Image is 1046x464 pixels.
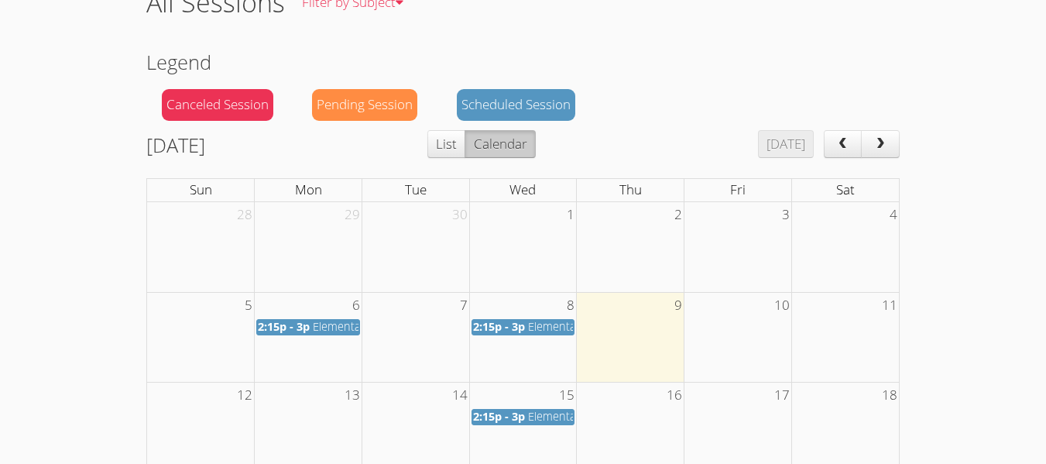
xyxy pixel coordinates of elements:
button: prev [824,130,863,158]
span: 4 [888,202,899,228]
h2: [DATE] [146,130,205,160]
span: 12 [235,383,254,408]
span: 16 [665,383,684,408]
span: 2:15p - 3p [473,319,525,334]
span: 18 [880,383,899,408]
span: Fri [730,180,746,198]
span: Tue [405,180,427,198]
span: 2 [673,202,684,228]
button: List [427,130,465,158]
span: 29 [343,202,362,228]
span: 3 [780,202,791,228]
span: 2:15p - 3p [473,409,525,424]
span: 5 [243,293,254,318]
div: Scheduled Session [457,89,575,121]
span: Sat [836,180,855,198]
span: 30 [451,202,469,228]
span: Thu [619,180,642,198]
span: 9 [673,293,684,318]
span: 11 [880,293,899,318]
span: 14 [451,383,469,408]
div: Pending Session [312,89,417,121]
button: [DATE] [758,130,814,158]
a: 2:15p - 3p Elementary Math [256,319,360,335]
span: 7 [458,293,469,318]
div: Canceled Session [162,89,273,121]
span: 10 [773,293,791,318]
span: 6 [351,293,362,318]
span: Mon [295,180,322,198]
a: 2:15p - 3p Elementary Math [472,319,575,335]
span: 2:15p - 3p [258,319,310,334]
button: next [861,130,900,158]
span: 8 [565,293,576,318]
span: 17 [773,383,791,408]
span: Elementary Math [528,409,616,424]
span: Elementary Math [313,319,400,334]
span: Wed [509,180,536,198]
span: 28 [235,202,254,228]
button: Calendar [465,130,535,158]
span: 13 [343,383,362,408]
span: 1 [565,202,576,228]
a: 2:15p - 3p Elementary Math [472,409,575,425]
span: Elementary Math [528,319,616,334]
h2: Legend [146,47,900,77]
span: 15 [557,383,576,408]
span: Sun [190,180,212,198]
